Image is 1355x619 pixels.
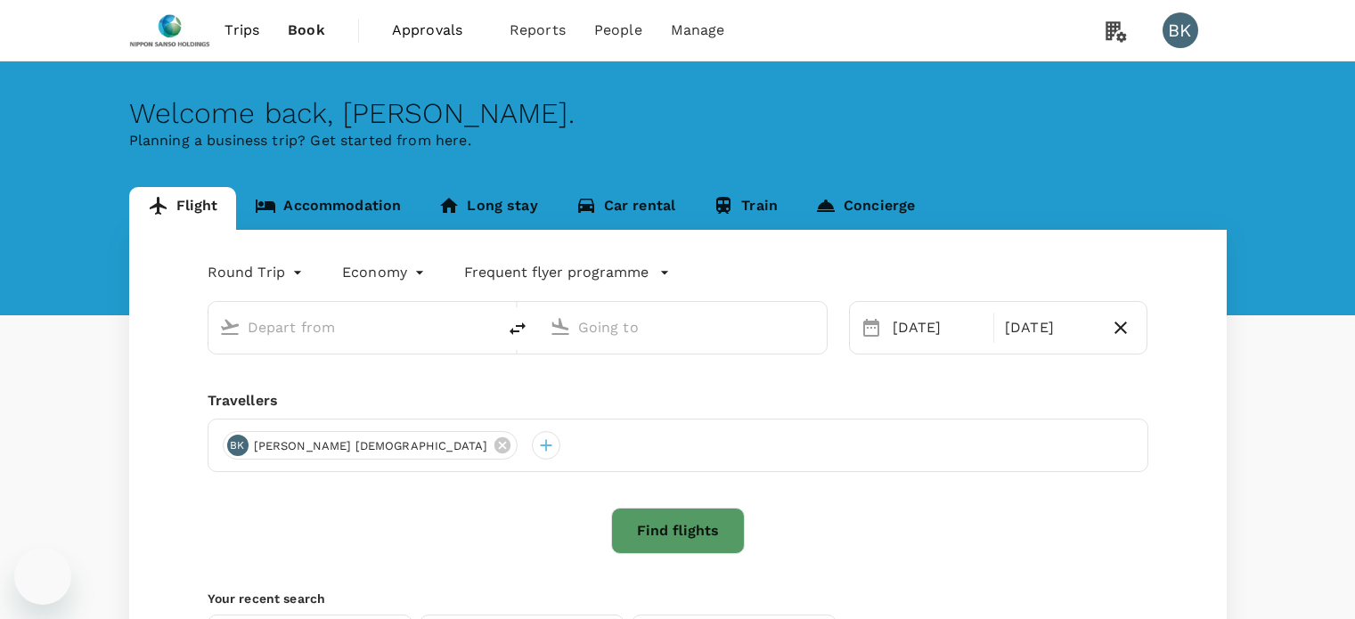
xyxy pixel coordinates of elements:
img: Nippon Sanso Holdings Singapore Pte Ltd [129,11,211,50]
p: Your recent search [208,590,1148,607]
button: Find flights [611,508,745,554]
a: Flight [129,187,237,230]
div: Economy [342,258,429,287]
button: delete [496,307,539,350]
span: Reports [510,20,566,41]
div: [DATE] [886,310,990,346]
div: Travellers [208,390,1148,411]
button: Open [484,325,487,329]
a: Car rental [557,187,695,230]
span: [PERSON_NAME] [DEMOGRAPHIC_DATA] [243,437,499,455]
p: Planning a business trip? Get started from here. [129,130,1227,151]
div: [DATE] [998,310,1102,346]
span: Book [288,20,325,41]
a: Train [694,187,796,230]
p: Frequent flyer programme [464,262,649,283]
span: Approvals [392,20,481,41]
iframe: Button to launch messaging window [14,548,71,605]
a: Long stay [420,187,556,230]
div: Round Trip [208,258,307,287]
span: People [594,20,642,41]
span: Trips [224,20,259,41]
input: Depart from [248,314,459,341]
button: Open [814,325,818,329]
div: Welcome back , [PERSON_NAME] . [129,97,1227,130]
div: BK [227,435,249,456]
span: Manage [671,20,725,41]
button: Frequent flyer programme [464,262,670,283]
a: Accommodation [236,187,420,230]
a: Concierge [796,187,934,230]
div: BK [1163,12,1198,48]
div: BK[PERSON_NAME] [DEMOGRAPHIC_DATA] [223,431,518,460]
input: Going to [578,314,789,341]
